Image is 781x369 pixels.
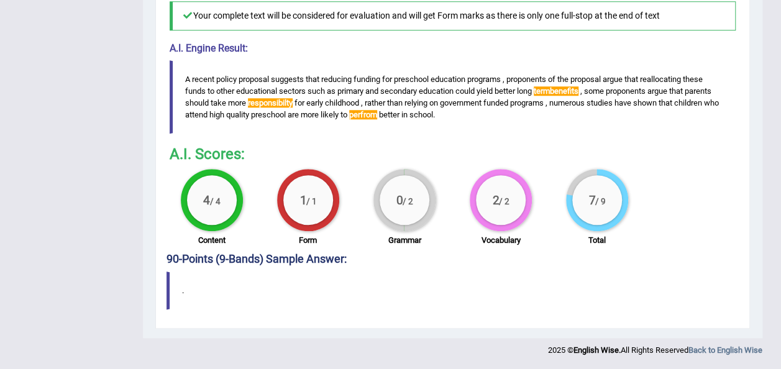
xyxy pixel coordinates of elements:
span: sectors [279,86,306,96]
span: of [548,75,555,84]
span: yield [477,86,493,96]
span: Possible spelling mistake found. (did you mean: term benefits) [534,86,578,96]
span: early [306,98,323,107]
span: these [683,75,703,84]
span: who [704,98,719,107]
span: argue [603,75,623,84]
span: education [419,86,454,96]
big: 2 [492,193,498,206]
span: programs [467,75,501,84]
span: preschool [394,75,429,84]
span: in [401,110,408,119]
span: more [228,98,246,107]
span: Put a space after the comma, but not before the comma. (did you mean: ,) [544,98,546,107]
span: Put a space after the comma, but not before the comma. (did you mean: ,) [580,86,582,96]
big: 1 [299,193,306,206]
span: studies [587,98,613,107]
span: for [295,98,304,107]
small: / 2 [403,196,413,206]
h4: A.I. Engine Result: [170,43,736,54]
span: that [624,75,638,84]
span: to [208,86,214,96]
span: proponents [606,86,646,96]
span: school [409,110,433,119]
span: better [495,86,515,96]
big: 0 [396,193,402,206]
span: secondary [380,86,417,96]
span: likely [321,110,339,119]
label: Grammar [388,234,421,246]
span: Put a space after the comma, but not before the comma. (did you mean: ,) [546,98,547,107]
span: as [327,86,336,96]
span: attend [185,110,208,119]
span: reducing [321,75,352,84]
span: to [340,110,347,119]
span: education [431,75,465,84]
small: / 2 [499,196,509,206]
span: better [379,110,400,119]
span: could [455,86,475,96]
span: Put a space after the comma, but not before the comma. (did you mean: ,) [501,75,503,84]
span: long [517,86,532,96]
span: funding [354,75,380,84]
span: than [387,98,403,107]
span: children [674,98,702,107]
b: A.I. Scores: [170,145,245,163]
label: Total [588,234,606,246]
blockquote: . [170,60,736,134]
span: Possible spelling mistake found. (did you mean: responsibility) [248,98,293,107]
span: and [365,86,378,96]
span: more [301,110,319,119]
span: recent [192,75,214,84]
strong: English Wise. [573,345,621,355]
span: Put a space after the comma, but not before the comma. (did you mean: ,) [361,98,363,107]
blockquote: . [167,271,739,309]
small: / 4 [209,196,220,206]
span: educational [236,86,277,96]
span: other [216,86,234,96]
span: Possible spelling mistake found. (did you mean: perform) [349,110,377,119]
span: Put a space after the comma, but not before the comma. (did you mean: ,) [578,86,580,96]
span: preschool [251,110,286,119]
span: should [185,98,209,107]
span: Put a space after the comma, but not before the comma. (did you mean: ,) [503,75,505,84]
span: shown [633,98,657,107]
span: that [659,98,672,107]
span: funds [185,86,206,96]
span: on [429,98,438,107]
strong: Back to English Wise [688,345,762,355]
span: Put a space after the comma, but not before the comma. (did you mean: ,) [359,98,361,107]
span: policy [216,75,237,84]
div: 2025 © All Rights Reserved [548,338,762,356]
span: take [211,98,226,107]
big: 7 [589,193,595,206]
span: quality [226,110,249,119]
small: / 1 [306,196,317,206]
span: argue [647,86,667,96]
span: relying [404,98,427,107]
span: that [669,86,683,96]
span: such [308,86,325,96]
h5: Your complete text will be considered for evaluation and will get Form marks as there is only one... [170,1,736,30]
big: 4 [203,193,209,206]
span: rather [365,98,385,107]
span: high [209,110,224,119]
span: childhood [325,98,359,107]
span: are [288,110,299,119]
span: government [440,98,482,107]
small: / 9 [595,196,606,206]
span: A [185,75,190,84]
span: reallocating [640,75,681,84]
span: programs [510,98,544,107]
span: suggests [271,75,304,84]
label: Content [198,234,226,246]
span: proposal [570,75,601,84]
label: Vocabulary [482,234,521,246]
span: numerous [549,98,585,107]
span: the [557,75,569,84]
span: funded [483,98,508,107]
label: Form [299,234,317,246]
span: some [584,86,604,96]
span: for [382,75,392,84]
span: primary [337,86,363,96]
